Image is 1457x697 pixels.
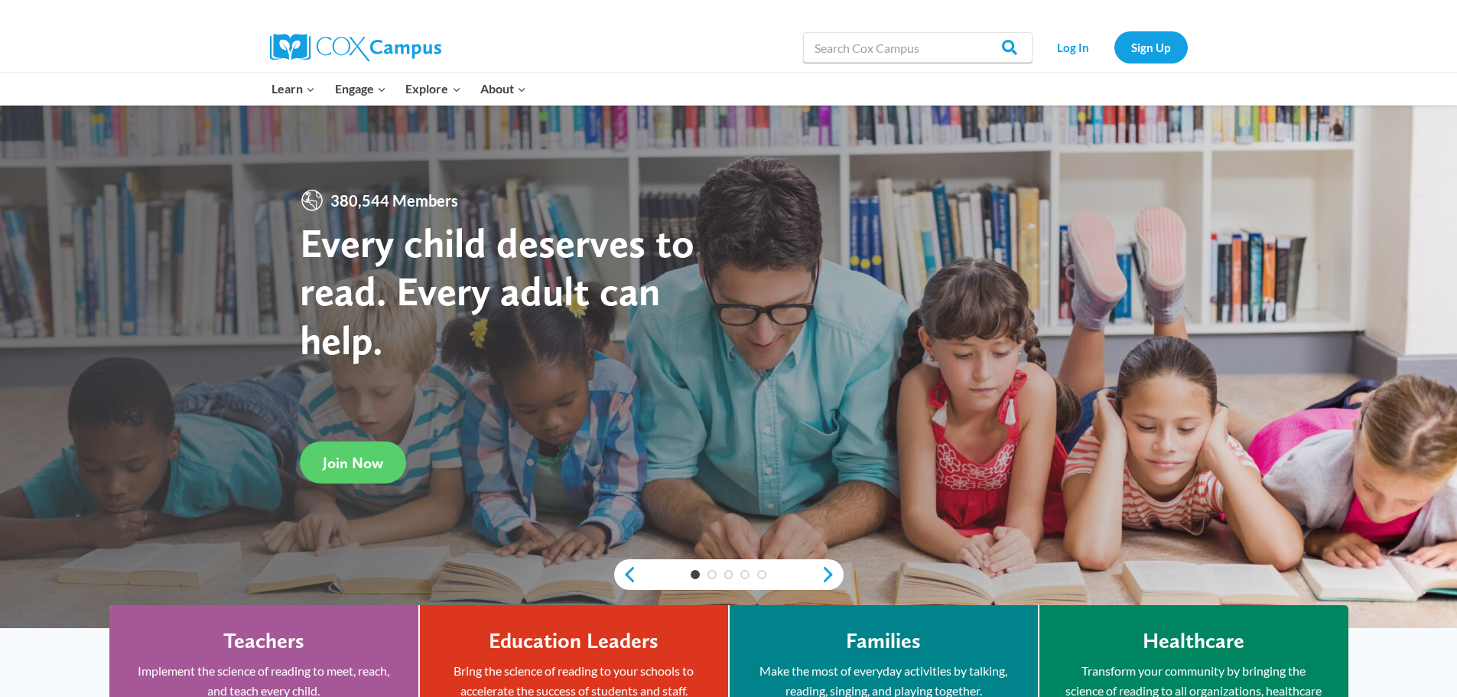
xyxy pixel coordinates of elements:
[300,218,694,364] strong: Every child deserves to read. Every adult can help.
[480,79,526,99] span: About
[223,628,304,654] h4: Teachers
[846,628,921,654] h4: Families
[724,570,733,579] a: 3
[324,188,464,213] span: 380,544 Members
[1114,31,1188,63] a: Sign Up
[803,32,1033,63] input: Search Cox Campus
[272,79,315,99] span: Learn
[300,441,406,484] a: Join Now
[691,570,700,579] a: 1
[335,79,386,99] span: Engage
[262,73,536,105] nav: Primary Navigation
[740,570,750,579] a: 4
[614,565,637,584] a: previous
[757,570,766,579] a: 5
[614,559,844,590] div: content slider buttons
[323,454,383,472] span: Join Now
[821,565,844,584] a: next
[270,34,441,61] img: Cox Campus
[1143,628,1244,654] h4: Healthcare
[707,570,717,579] a: 2
[489,628,659,654] h4: Education Leaders
[1040,31,1188,63] nav: Secondary Navigation
[1040,31,1107,63] a: Log In
[405,79,460,99] span: Explore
